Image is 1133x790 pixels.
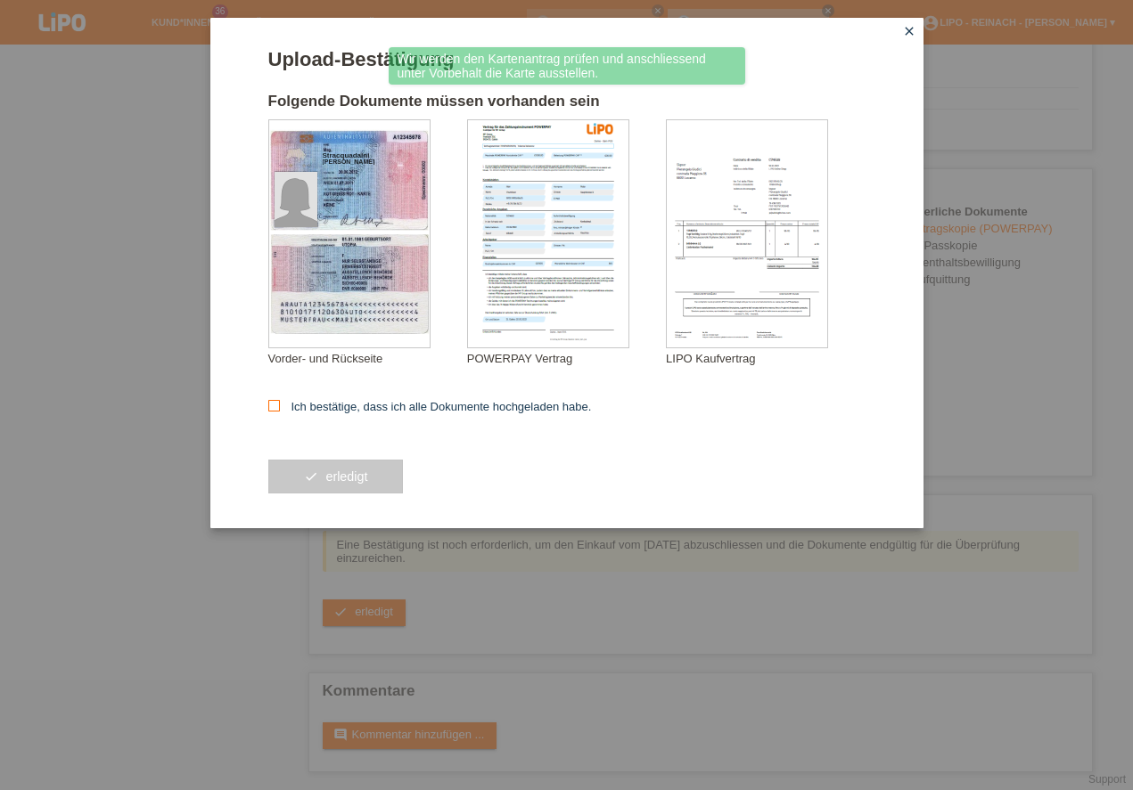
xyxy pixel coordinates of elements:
div: [PERSON_NAME] [323,159,412,165]
img: upload_document_confirmation_type_contract_kkg_whitelabel.png [468,120,628,347]
div: Wir werden den Kartenantrag prüfen und anschliessend unter Vorbehalt die Karte ausstellen. [389,47,745,85]
i: close [902,24,916,38]
a: close [898,22,921,43]
h2: Folgende Dokumente müssen vorhanden sein [268,93,866,119]
span: erledigt [325,469,367,484]
button: check erledigt [268,460,404,493]
div: Vorder- und Rückseite [268,352,467,365]
div: LIPO Kaufvertrag [666,352,865,365]
img: 39073_print.png [587,123,613,134]
div: Stracquadaini [323,151,412,159]
i: check [304,469,318,484]
img: upload_document_confirmation_type_id_foreign_empty.png [269,120,430,347]
div: POWERPAY Vertrag [467,352,666,365]
label: Ich bestätige, dass ich alle Dokumente hochgeladen habe. [268,400,592,413]
img: foreign_id_photo_female.png [275,172,317,227]
img: upload_document_confirmation_type_receipt_generic.png [667,120,827,347]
